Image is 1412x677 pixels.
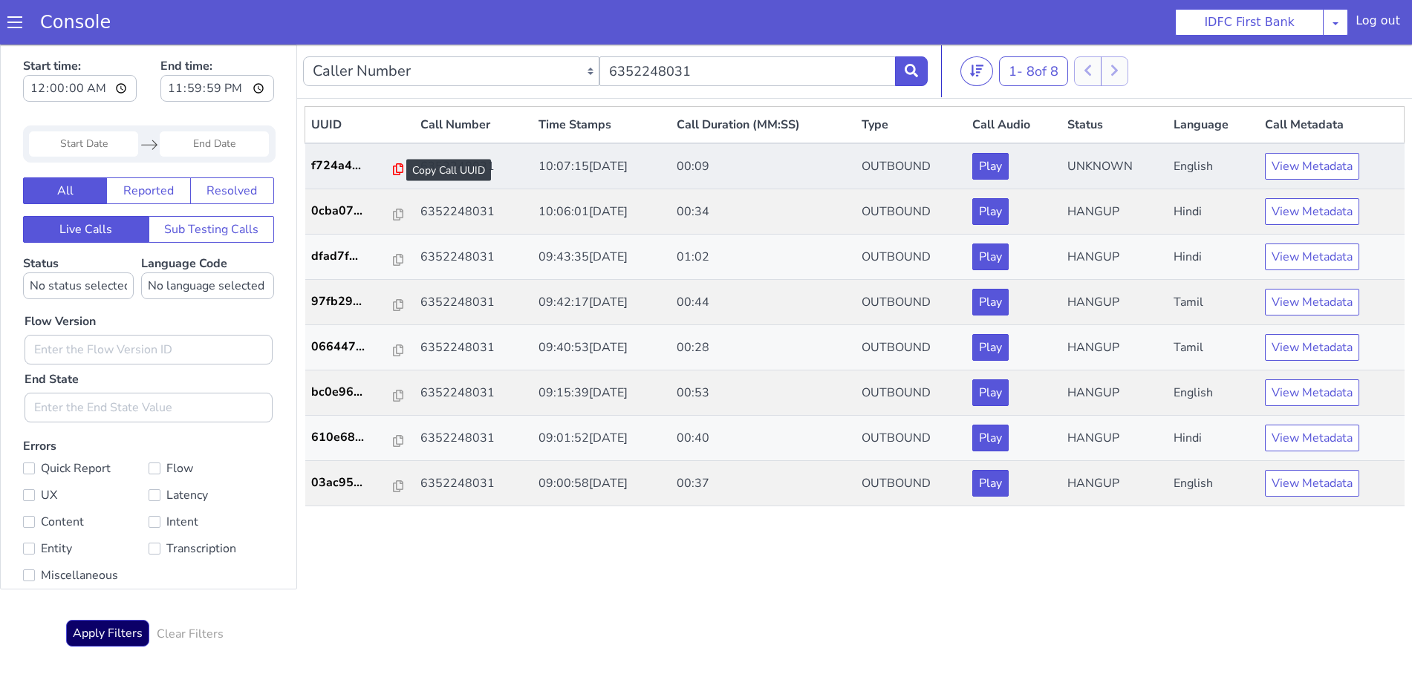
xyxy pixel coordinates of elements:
[25,290,273,320] input: Enter the Flow Version ID
[414,62,533,99] th: Call Number
[1265,199,1359,226] button: View Metadata
[856,281,966,326] td: OUTBOUND
[671,235,856,281] td: 00:44
[311,429,409,447] a: 03ac95...
[23,228,134,255] select: Status
[972,154,1009,180] button: Play
[856,235,966,281] td: OUTBOUND
[157,583,224,597] h6: Clear Filters
[1168,62,1259,99] th: Language
[311,248,409,266] a: 97fb29...
[972,425,1009,452] button: Play
[671,281,856,326] td: 00:28
[311,203,394,220] p: dfad7f...
[671,99,856,145] td: 00:09
[311,157,409,175] a: 0cba07...
[1168,416,1259,462] td: English
[972,199,1009,226] button: Play
[1168,371,1259,416] td: Hindi
[160,87,269,112] input: End Date
[1168,145,1259,190] td: Hindi
[414,99,533,145] td: 6352248031
[149,440,274,461] label: Latency
[972,380,1009,407] button: Play
[533,235,671,281] td: 09:42:17[DATE]
[414,190,533,235] td: 6352248031
[311,429,394,447] p: 03ac95...
[311,248,394,266] p: 97fb29...
[856,99,966,145] td: OUTBOUND
[1265,380,1359,407] button: View Metadata
[23,30,137,57] input: Start time:
[141,228,274,255] select: Language Code
[23,520,149,541] label: Miscellaneous
[1061,281,1167,326] td: HANGUP
[311,112,409,130] a: f724a4...
[1265,290,1359,316] button: View Metadata
[25,268,96,286] label: Flow Version
[856,62,966,99] th: Type
[1265,108,1359,135] button: View Metadata
[599,12,896,42] input: Enter the Caller Number
[23,440,149,461] label: UX
[22,12,128,33] a: Console
[160,8,274,62] label: End time:
[23,211,134,255] label: Status
[311,293,409,311] a: 066447...
[671,62,856,99] th: Call Duration (MM:SS)
[856,416,966,462] td: OUTBOUND
[23,494,149,514] label: Entity
[149,494,274,514] label: Transcription
[106,133,190,160] button: Reported
[25,348,273,378] input: Enter the End State Value
[29,87,138,112] input: Start Date
[671,416,856,462] td: 00:37
[23,133,107,160] button: All
[1061,416,1167,462] td: HANGUP
[414,281,533,326] td: 6352248031
[671,326,856,371] td: 00:53
[414,235,533,281] td: 6352248031
[1061,326,1167,371] td: HANGUP
[671,145,856,190] td: 00:34
[23,171,149,198] button: Live Calls
[311,338,394,356] p: bc0e96...
[149,171,275,198] button: Sub Testing Calls
[311,157,394,175] p: 0cba07...
[671,371,856,416] td: 00:40
[533,326,671,371] td: 09:15:39[DATE]
[311,203,409,220] a: dfad7f...
[311,293,394,311] p: 066447...
[311,384,409,402] a: 610e68...
[25,326,79,344] label: End State
[1265,154,1359,180] button: View Metadata
[1061,145,1167,190] td: HANGUP
[671,190,856,235] td: 01:02
[23,413,149,434] label: Quick Report
[856,145,966,190] td: OUTBOUND
[856,190,966,235] td: OUTBOUND
[1027,18,1058,36] span: 8 of 8
[1061,371,1167,416] td: HANGUP
[999,12,1068,42] button: 1- 8of 8
[414,145,533,190] td: 6352248031
[1061,190,1167,235] td: HANGUP
[414,371,533,416] td: 6352248031
[1259,62,1405,99] th: Call Metadata
[305,62,415,99] th: UUID
[1175,9,1324,36] button: IDFC First Bank
[1265,335,1359,362] button: View Metadata
[972,244,1009,271] button: Play
[1168,190,1259,235] td: Hindi
[1265,425,1359,452] button: View Metadata
[414,326,533,371] td: 6352248031
[972,108,1009,135] button: Play
[66,575,149,602] button: Apply Filters
[533,99,671,145] td: 10:07:15[DATE]
[533,145,671,190] td: 10:06:01[DATE]
[533,190,671,235] td: 09:43:35[DATE]
[414,416,533,462] td: 6352248031
[1168,99,1259,145] td: English
[23,393,274,544] label: Errors
[160,30,274,57] input: End time:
